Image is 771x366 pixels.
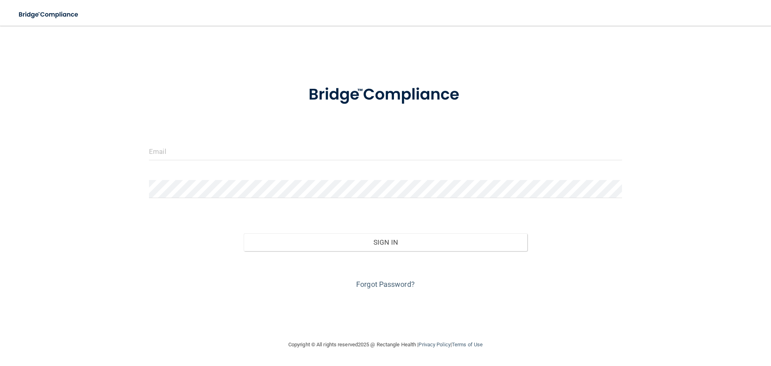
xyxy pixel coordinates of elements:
[292,74,479,116] img: bridge_compliance_login_screen.278c3ca4.svg
[356,280,415,288] a: Forgot Password?
[244,233,528,251] button: Sign In
[239,332,532,358] div: Copyright © All rights reserved 2025 @ Rectangle Health | |
[452,341,483,348] a: Terms of Use
[12,6,86,23] img: bridge_compliance_login_screen.278c3ca4.svg
[418,341,450,348] a: Privacy Policy
[149,142,622,160] input: Email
